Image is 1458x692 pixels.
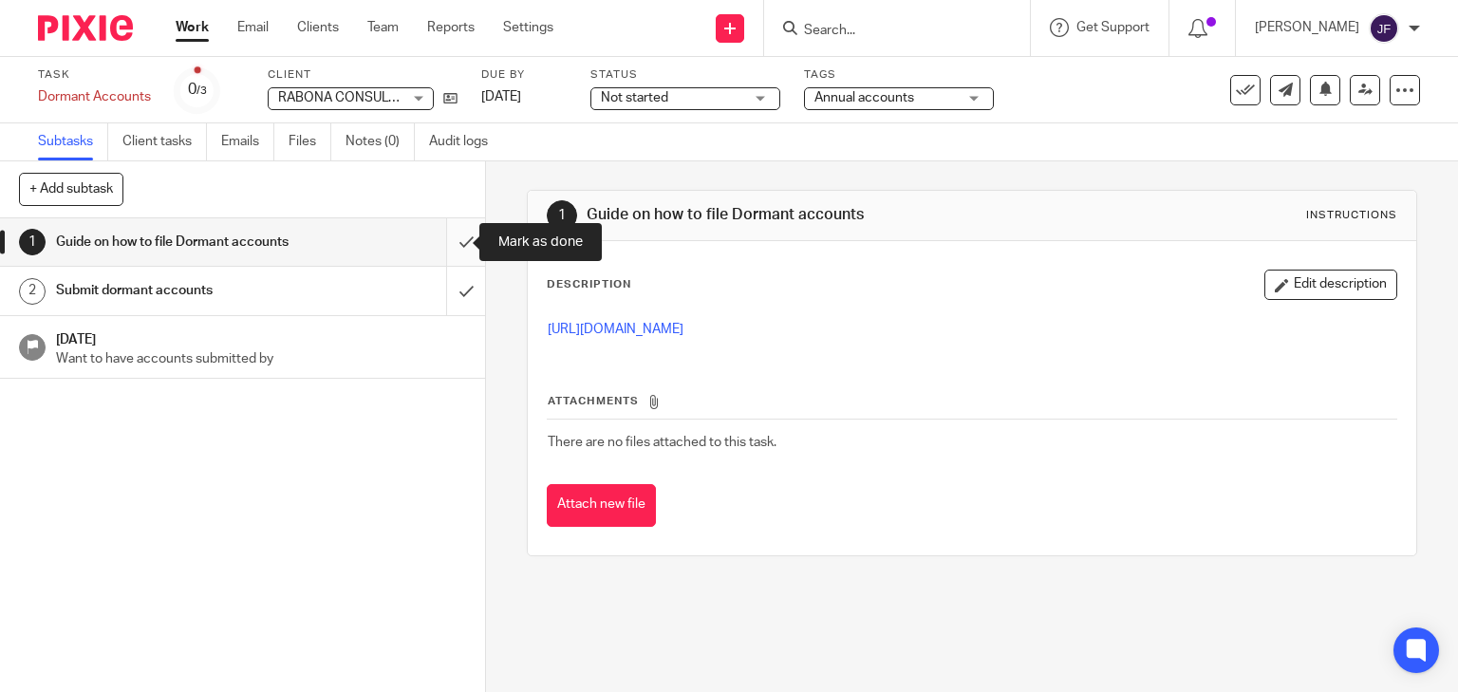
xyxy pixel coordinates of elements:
div: Instructions [1306,208,1397,223]
a: Notes (0) [346,123,415,160]
div: 1 [19,229,46,255]
a: Reports [427,18,475,37]
p: Want to have accounts submitted by [56,349,466,368]
a: Client tasks [122,123,207,160]
a: Clients [297,18,339,37]
span: RABONA CONSULTING LTD [278,91,444,104]
a: Work [176,18,209,37]
a: Subtasks [38,123,108,160]
h1: [DATE] [56,326,466,349]
button: + Add subtask [19,173,123,205]
span: There are no files attached to this task. [548,436,776,449]
a: Audit logs [429,123,502,160]
button: Attach new file [547,484,656,527]
label: Task [38,67,151,83]
a: Emails [221,123,274,160]
a: Email [237,18,269,37]
div: 2 [19,278,46,305]
h1: Guide on how to file Dormant accounts [587,205,1012,225]
span: [DATE] [481,90,521,103]
input: Search [802,23,973,40]
span: Annual accounts [814,91,914,104]
label: Due by [481,67,567,83]
a: Settings [503,18,553,37]
label: Tags [804,67,994,83]
img: svg%3E [1369,13,1399,44]
label: Status [590,67,780,83]
a: Team [367,18,399,37]
div: 1 [547,200,577,231]
button: Edit description [1264,270,1397,300]
span: Get Support [1076,21,1150,34]
span: Attachments [548,396,639,406]
h1: Guide on how to file Dormant accounts [56,228,304,256]
div: 0 [188,79,207,101]
img: Pixie [38,15,133,41]
a: [URL][DOMAIN_NAME] [548,323,683,336]
span: Not started [601,91,668,104]
div: Dormant Accounts [38,87,151,106]
h1: Submit dormant accounts [56,276,304,305]
p: [PERSON_NAME] [1255,18,1359,37]
small: /3 [196,85,207,96]
a: Files [289,123,331,160]
p: Description [547,277,631,292]
label: Client [268,67,458,83]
